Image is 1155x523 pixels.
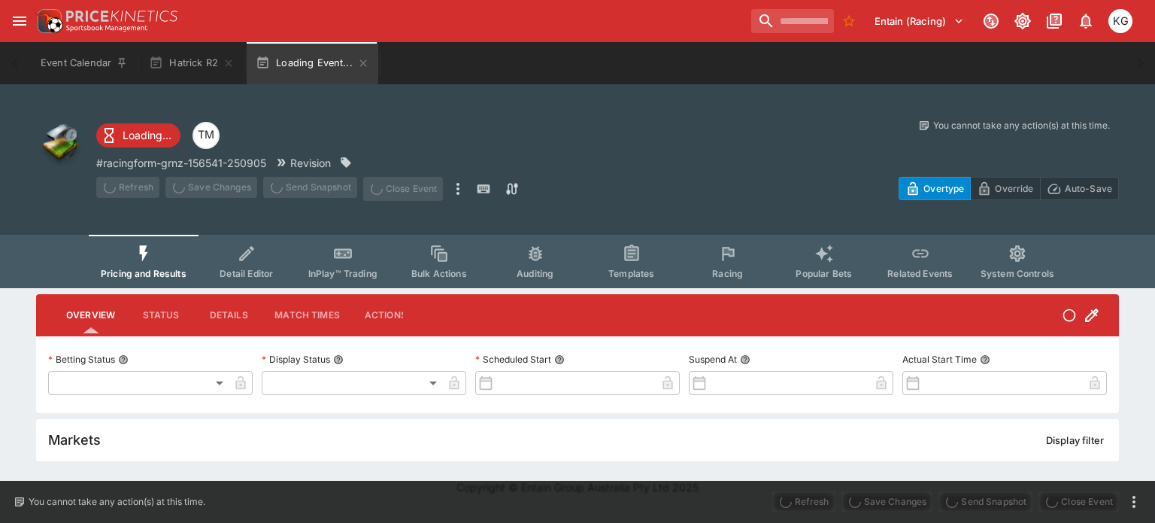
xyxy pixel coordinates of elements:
[140,42,244,84] button: Hatrick R2
[981,268,1054,279] span: System Controls
[554,354,565,365] button: Scheduled Start
[933,119,1110,132] p: You cannot take any action(s) at this time.
[262,353,330,366] p: Display Status
[127,297,195,333] button: Status
[101,268,186,279] span: Pricing and Results
[1041,8,1068,35] button: Documentation
[411,268,467,279] span: Bulk Actions
[978,8,1005,35] button: Connected to PK
[796,268,852,279] span: Popular Bets
[1072,8,1099,35] button: Notifications
[902,353,977,366] p: Actual Start Time
[262,297,352,333] button: Match Times
[195,297,262,333] button: Details
[66,11,177,22] img: PriceKinetics
[887,268,953,279] span: Related Events
[290,155,331,171] p: Revision
[29,495,205,509] p: You cannot take any action(s) at this time.
[689,353,737,366] p: Suspend At
[33,6,63,36] img: PriceKinetics Logo
[923,181,964,196] p: Overtype
[899,177,971,200] button: Overtype
[54,297,127,333] button: Overview
[865,9,973,33] button: Select Tenant
[1065,181,1112,196] p: Auto-Save
[608,268,654,279] span: Templates
[740,354,750,365] button: Suspend At
[517,268,553,279] span: Auditing
[6,8,33,35] button: open drawer
[66,25,147,32] img: Sportsbook Management
[333,354,344,365] button: Display Status
[123,127,171,143] p: Loading...
[48,353,115,366] p: Betting Status
[118,354,129,365] button: Betting Status
[837,9,861,33] button: No Bookmarks
[970,177,1040,200] button: Override
[89,235,1066,288] div: Event type filters
[449,177,467,201] button: more
[1125,493,1143,511] button: more
[1009,8,1036,35] button: Toggle light/dark mode
[192,122,220,149] div: Tristan Matheson
[48,431,101,449] h5: Markets
[1108,9,1132,33] div: Kevin Gutschlag
[32,42,137,84] button: Event Calendar
[1040,177,1119,200] button: Auto-Save
[308,268,377,279] span: InPlay™ Trading
[995,181,1033,196] p: Override
[352,297,420,333] button: Actions
[96,155,266,171] p: Copy To Clipboard
[1104,5,1137,38] button: Kevin Gutschlag
[247,42,378,84] button: Loading Event...
[220,268,273,279] span: Detail Editor
[475,353,551,366] p: Scheduled Start
[36,119,84,167] img: other.png
[899,177,1119,200] div: Start From
[712,268,743,279] span: Racing
[980,354,990,365] button: Actual Start Time
[751,9,834,33] input: search
[1037,428,1113,452] button: Display filter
